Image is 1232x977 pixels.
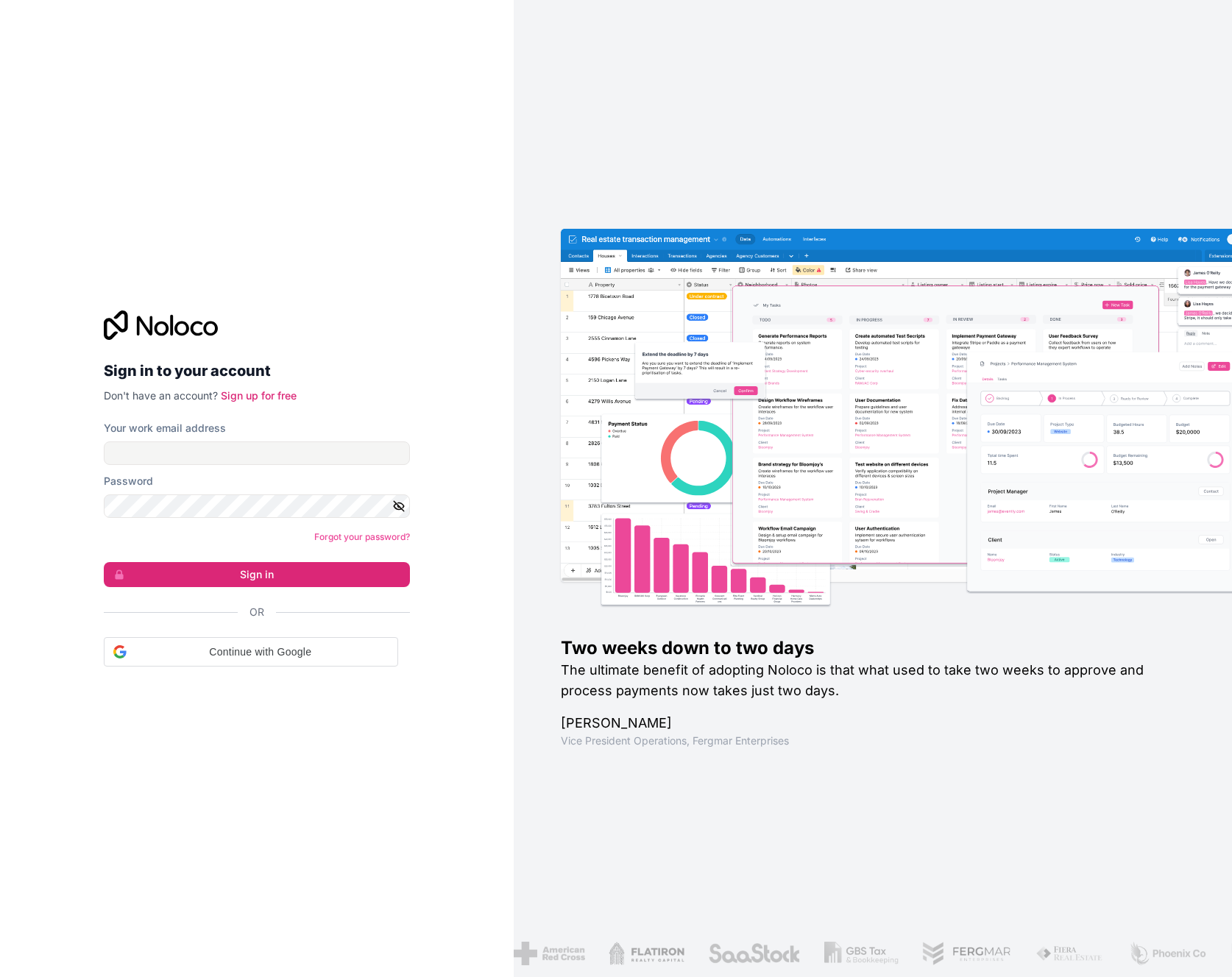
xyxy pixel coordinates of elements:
h1: [PERSON_NAME] [561,713,1186,733]
span: Don't have an account? [104,389,218,402]
a: Sign up for free [221,389,297,402]
img: /assets/fergmar-CudnrXN5.png [910,942,999,965]
h1: Two weeks down to two days [561,636,1186,660]
img: /assets/fiera-fwj2N5v4.png [1023,942,1092,965]
h1: Vice President Operations , Fergmar Enterprises [561,733,1186,748]
h2: The ultimate benefit of adopting Noloco is that what used to take two weeks to approve and proces... [561,660,1186,701]
img: /assets/saastock-C6Zbiodz.png [695,942,788,965]
input: Password [104,494,410,518]
span: Or [249,605,264,619]
div: Continue with Google [104,637,398,667]
img: /assets/phoenix-BREaitsQ.png [1115,942,1194,965]
img: /assets/american-red-cross-BAupjrZR.png [500,942,572,965]
label: Password [104,474,153,489]
button: Sign in [104,562,410,587]
label: Your work email address [104,421,226,436]
img: /assets/gbstax-C-GtDUiK.png [811,942,886,965]
a: Forgot your password? [314,531,410,542]
span: Continue with Google [132,644,389,660]
img: /assets/flatiron-C8eUkumj.png [595,942,672,965]
h2: Sign in to your account [104,358,410,384]
input: Email address [104,441,410,465]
